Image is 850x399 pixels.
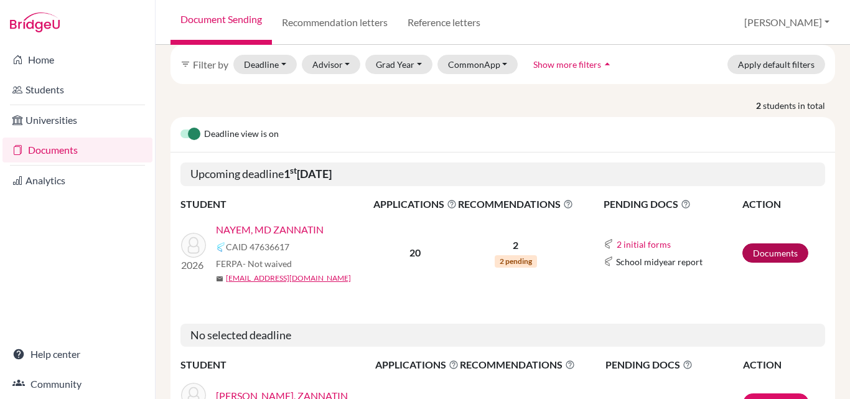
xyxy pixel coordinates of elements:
[739,11,835,34] button: [PERSON_NAME]
[742,357,825,373] th: ACTION
[2,77,152,102] a: Students
[2,47,152,72] a: Home
[604,197,741,212] span: PENDING DOCS
[365,55,432,74] button: Grad Year
[2,168,152,193] a: Analytics
[180,59,190,69] i: filter_list
[763,99,835,112] span: students in total
[523,55,624,74] button: Show more filtersarrow_drop_up
[604,239,614,249] img: Common App logo
[243,258,292,269] span: - Not waived
[180,162,825,186] h5: Upcoming deadline
[180,196,373,212] th: STUDENT
[10,12,60,32] img: Bridge-U
[604,256,614,266] img: Common App logo
[437,55,518,74] button: CommonApp
[460,357,575,372] span: RECOMMENDATIONS
[180,357,375,373] th: STUDENT
[193,59,228,70] span: Filter by
[2,372,152,397] a: Community
[2,138,152,162] a: Documents
[181,233,206,258] img: NAYEM, MD ZANNATIN
[290,166,297,176] sup: st
[375,357,459,372] span: APPLICATIONS
[302,55,361,74] button: Advisor
[233,55,297,74] button: Deadline
[616,255,703,268] span: School midyear report
[216,222,324,237] a: NAYEM, MD ZANNATIN
[727,55,825,74] button: Apply default filters
[2,108,152,133] a: Universities
[2,342,152,367] a: Help center
[756,99,763,112] strong: 2
[216,242,226,252] img: Common App logo
[409,246,421,258] b: 20
[605,357,742,372] span: PENDING DOCS
[533,59,601,70] span: Show more filters
[226,240,289,253] span: CAID 47636617
[181,258,206,273] p: 2026
[216,275,223,283] span: mail
[458,238,573,253] p: 2
[284,167,332,181] b: 1 [DATE]
[216,257,292,270] span: FERPA
[373,197,457,212] span: APPLICATIONS
[226,273,351,284] a: [EMAIL_ADDRESS][DOMAIN_NAME]
[495,255,537,268] span: 2 pending
[742,243,808,263] a: Documents
[742,196,825,212] th: ACTION
[180,324,825,347] h5: No selected deadline
[616,237,671,251] button: 2 initial forms
[458,197,573,212] span: RECOMMENDATIONS
[601,58,614,70] i: arrow_drop_up
[204,127,279,142] span: Deadline view is on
